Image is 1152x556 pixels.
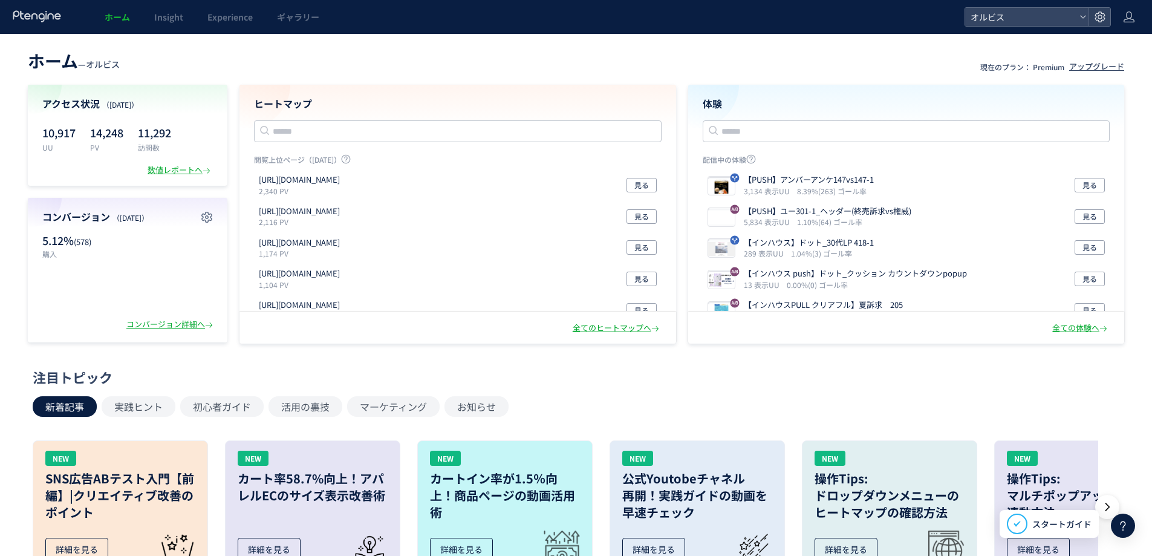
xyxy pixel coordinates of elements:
p: 【PUSH】アンバーアンケ147vs147-1 [744,174,874,186]
h3: 公式Youtobeチャネル 再開！実践ガイドの動画を 早速チェック [622,470,772,521]
button: マーケティング [347,396,440,417]
span: スタートガイド [1032,518,1092,531]
p: https://pr.orbis.co.jp/cosmetics/clearful/205 [259,299,340,311]
div: 注目トピック [33,368,1113,387]
button: 見る [1075,303,1105,318]
p: 【PUSH】ユー301-1_ヘッダー(終売訴求vs権威) [744,206,911,217]
button: 実践ヒント [102,396,175,417]
img: 48611a6220ee2fed8b0a5d9949d1a63c1751344373828.jpeg [708,303,735,320]
img: ca23ee80c0b45accf92dcaa5a5d3052c1754626801816.png [708,272,735,289]
p: 480 PV [259,311,345,321]
button: 見る [1075,240,1105,255]
i: 8.39%(263) ゴール率 [797,186,867,196]
i: 13 表示UU [744,280,784,290]
p: 訪問数 [138,142,171,152]
i: 0.00%(0) ゴール率 [787,280,848,290]
button: 見る [626,178,657,192]
i: 41,881 表示UU [744,311,799,321]
span: オルビス [967,8,1075,26]
span: Insight [154,11,183,23]
p: 閲覧上位ページ（[DATE]） [254,154,662,169]
p: 5.12% [42,233,122,249]
span: ホーム [28,48,78,73]
h4: コンバージョン [42,210,213,224]
img: c907e54416db144ba18275450211b12e1754631494929.jpeg [708,209,735,226]
p: 現在のプラン： Premium [980,62,1064,72]
div: コンバージョン詳細へ [126,319,215,330]
button: 初心者ガイド [180,396,264,417]
h3: カート率58.7%向上！アパレルECのサイズ表示改善術 [238,470,388,504]
p: 1,104 PV [259,280,345,290]
button: 見る [626,272,657,286]
button: 見る [626,240,657,255]
p: UU [42,142,76,152]
p: PV [90,142,123,152]
div: NEW [622,451,653,466]
span: ギャラリー [277,11,319,23]
span: 見る [1082,272,1097,286]
i: 1.10%(64) ゴール率 [797,217,862,227]
img: 9584880f03bd04054b56e8e8a066b24b1754646345010.jpeg [708,240,735,257]
h3: カートイン率が1.5％向上！商品ページの動画活用術 [430,470,580,521]
span: 見る [634,303,649,318]
div: NEW [45,451,76,466]
p: https://pr.orbis.co.jp/cosmetics/udot/100 [259,237,340,249]
p: 14,248 [90,123,123,142]
span: 見る [634,178,649,192]
p: 配信中の体験 [703,154,1110,169]
span: （[DATE]） [102,99,138,110]
span: 見る [634,272,649,286]
div: NEW [815,451,845,466]
i: 15.51%(6,496) ゴール率 [801,311,881,321]
p: 2,340 PV [259,186,345,196]
p: 1,174 PV [259,248,345,258]
p: 10,917 [42,123,76,142]
div: 全てのヒートマップへ [573,322,662,334]
button: 見る [1075,272,1105,286]
div: NEW [238,451,268,466]
p: 【インハウス】ドット_30代LP 418-1 [744,237,874,249]
span: (578) [74,236,91,247]
button: 活用の裏技 [268,396,342,417]
h3: SNS広告ABテスト入門【前編】|クリエイティブ改善のポイント [45,470,195,521]
h3: 操作Tips: ドロップダウンメニューの ヒートマップの確認方法 [815,470,965,521]
p: 11,292 [138,123,171,142]
span: 見る [1082,209,1097,224]
div: NEW [1007,451,1038,466]
span: 見る [1082,240,1097,255]
span: （[DATE]） [112,212,149,223]
p: https://pr.orbis.co.jp/cosmetics/u/100 [259,268,340,280]
button: 見る [1075,178,1105,192]
i: 1.04%(3) ゴール率 [791,248,852,258]
button: 見る [1075,209,1105,224]
i: 289 表示UU [744,248,789,258]
img: a227158a6f9b3910ab5d286f8e6213a21754805915538.jpeg [708,178,735,195]
p: 【インハウス push】ドット_クッション カウントダウンpopup [744,268,967,280]
h4: ヒートマップ [254,97,662,111]
span: 見る [1082,303,1097,318]
span: ホーム [105,11,130,23]
div: アップグレード [1069,61,1124,73]
h4: アクセス状況 [42,97,213,111]
span: 見る [634,209,649,224]
button: お知らせ [444,396,509,417]
span: オルビス [86,58,120,70]
span: 見る [634,240,649,255]
div: 全ての体験へ [1052,322,1110,334]
button: 見る [626,303,657,318]
h4: 体験 [703,97,1110,111]
button: 見る [626,209,657,224]
div: 数値レポートへ [148,165,213,176]
div: — [28,48,120,73]
p: 2,116 PV [259,217,345,227]
span: Experience [207,11,253,23]
p: 購入 [42,249,122,259]
button: 新着記事 [33,396,97,417]
span: 見る [1082,178,1097,192]
p: 【インハウスPULL クリアフル】夏訴求 205 [744,299,903,311]
p: https://pr.orbis.co.jp/cosmetics/udot/410-12 [259,174,340,186]
i: 3,134 表示UU [744,186,795,196]
i: 5,834 表示UU [744,217,795,227]
p: https://orbis.co.jp/order/thanks [259,206,340,217]
div: NEW [430,451,461,466]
